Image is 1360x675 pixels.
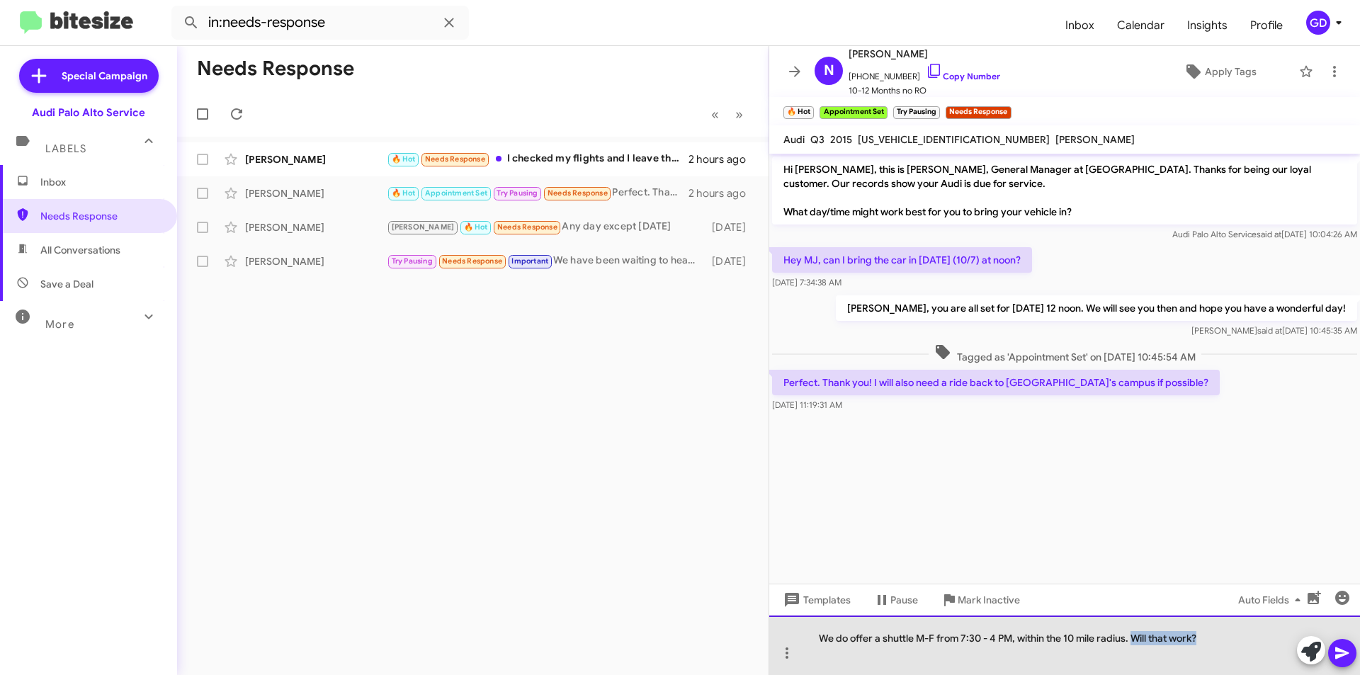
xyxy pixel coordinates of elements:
div: We have been waiting to hear from you about the part. We keep being told it isn't in to do the se... [387,253,705,269]
div: [DATE] [705,254,757,268]
span: Save a Deal [40,277,93,291]
span: Needs Response [548,188,608,198]
span: [US_VEHICLE_IDENTIFICATION_NUMBER] [858,133,1050,146]
button: Mark Inactive [929,587,1031,613]
span: 10-12 Months no RO [849,84,1000,98]
span: [PERSON_NAME] [DATE] 10:45:35 AM [1191,325,1357,336]
span: Appointment Set [425,188,487,198]
span: [PERSON_NAME] [1055,133,1135,146]
a: Calendar [1106,5,1176,46]
div: GD [1306,11,1330,35]
span: Tagged as 'Appointment Set' on [DATE] 10:45:54 AM [929,344,1201,364]
span: Auto Fields [1238,587,1306,613]
p: Hey MJ, can I bring the car in [DATE] (10/7) at noon? [772,247,1032,273]
div: 2 hours ago [688,152,757,166]
a: Inbox [1054,5,1106,46]
h1: Needs Response [197,57,354,80]
small: Needs Response [946,106,1011,119]
button: Auto Fields [1227,587,1317,613]
button: Previous [703,100,727,129]
span: Q3 [810,133,824,146]
span: [DATE] 7:34:38 AM [772,277,841,288]
div: [PERSON_NAME] [245,152,387,166]
div: [PERSON_NAME] [245,220,387,234]
span: « [711,106,719,123]
span: Needs Response [425,154,485,164]
button: Apply Tags [1147,59,1292,84]
div: I checked my flights and I leave the 19th, so I will drop off on the 18th. [387,151,688,167]
p: [PERSON_NAME], you are all set for [DATE] 12 noon. We will see you then and hope you have a wonde... [836,295,1357,321]
small: Appointment Set [820,106,887,119]
div: 2 hours ago [688,186,757,200]
span: Special Campaign [62,69,147,83]
span: Needs Response [497,222,557,232]
div: [PERSON_NAME] [245,254,387,268]
span: [DATE] 11:19:31 AM [772,399,842,410]
span: 🔥 Hot [392,154,416,164]
button: GD [1294,11,1344,35]
a: Copy Number [926,71,1000,81]
button: Pause [862,587,929,613]
span: Audi [783,133,805,146]
span: Templates [781,587,851,613]
span: Audi Palo Alto Service [DATE] 10:04:26 AM [1172,229,1357,239]
span: All Conversations [40,243,120,257]
span: Inbox [40,175,161,189]
button: Templates [769,587,862,613]
div: Perfect. Thank you! I will also need a ride back to [GEOGRAPHIC_DATA]'s campus if possible? [387,185,688,201]
span: [PHONE_NUMBER] [849,62,1000,84]
span: 🔥 Hot [392,188,416,198]
button: Next [727,100,752,129]
a: Special Campaign [19,59,159,93]
div: Audi Palo Alto Service [32,106,145,120]
span: Labels [45,142,86,155]
span: More [45,318,74,331]
div: Any day except [DATE] [387,219,705,235]
div: [DATE] [705,220,757,234]
span: 🔥 Hot [464,222,488,232]
div: [PERSON_NAME] [245,186,387,200]
span: Try Pausing [497,188,538,198]
a: Profile [1239,5,1294,46]
input: Search [171,6,469,40]
span: Apply Tags [1205,59,1257,84]
p: Hi [PERSON_NAME], this is [PERSON_NAME], General Manager at [GEOGRAPHIC_DATA]. Thanks for being o... [772,157,1357,225]
span: » [735,106,743,123]
span: [PERSON_NAME] [849,45,1000,62]
span: 2015 [830,133,852,146]
small: Try Pausing [893,106,940,119]
span: Pause [890,587,918,613]
small: 🔥 Hot [783,106,814,119]
span: Needs Response [40,209,161,223]
span: Needs Response [442,256,502,266]
span: Mark Inactive [958,587,1020,613]
span: said at [1257,325,1282,336]
p: Perfect. Thank you! I will also need a ride back to [GEOGRAPHIC_DATA]'s campus if possible? [772,370,1220,395]
nav: Page navigation example [703,100,752,129]
a: Insights [1176,5,1239,46]
span: Try Pausing [392,256,433,266]
span: Important [511,256,548,266]
span: said at [1257,229,1281,239]
span: N [824,59,834,82]
div: We do offer a shuttle M-F from 7:30 - 4 PM, within the 10 mile radius. Will that work? [769,616,1360,675]
span: [PERSON_NAME] [392,222,455,232]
